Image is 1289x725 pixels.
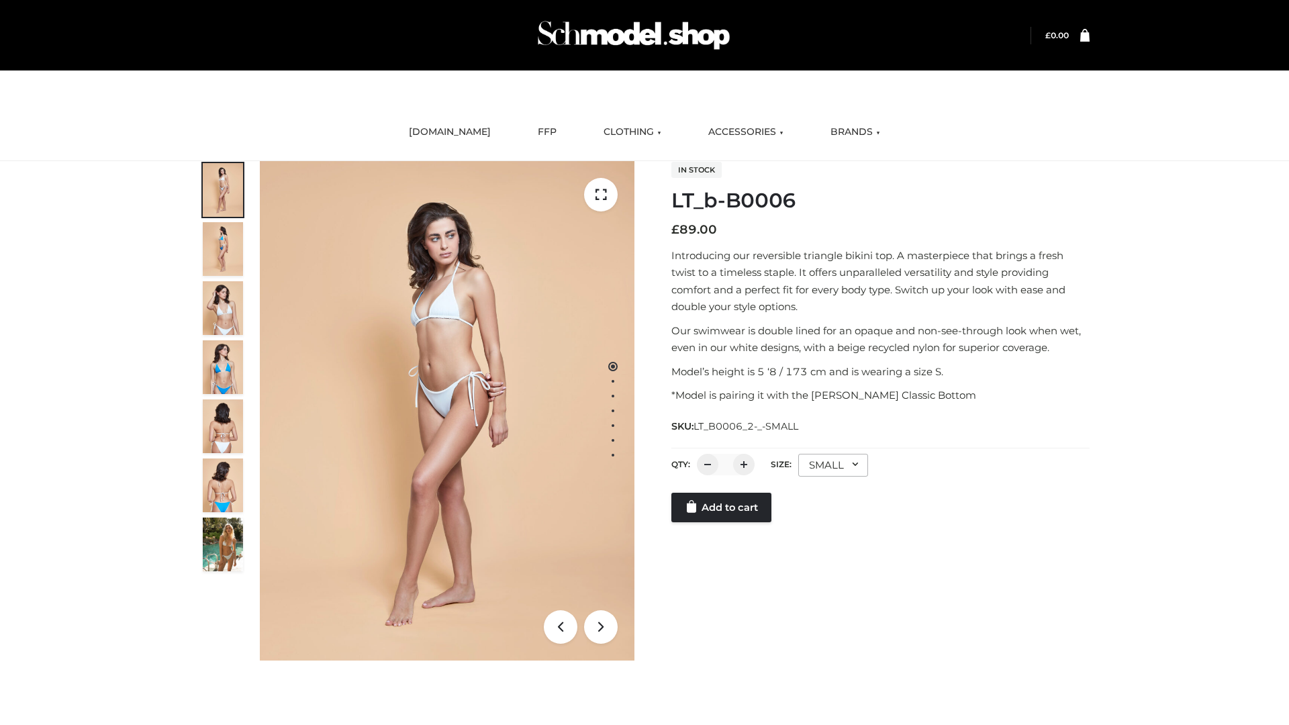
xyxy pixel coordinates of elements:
a: £0.00 [1045,30,1069,40]
span: £ [1045,30,1051,40]
img: ArielClassicBikiniTop_CloudNine_AzureSky_OW114ECO_1 [260,161,634,661]
a: FFP [528,117,567,147]
a: BRANDS [820,117,890,147]
img: Schmodel Admin 964 [533,9,734,62]
img: ArielClassicBikiniTop_CloudNine_AzureSky_OW114ECO_1-scaled.jpg [203,163,243,217]
span: £ [671,222,679,237]
label: QTY: [671,459,690,469]
bdi: 89.00 [671,222,717,237]
p: Model’s height is 5 ‘8 / 173 cm and is wearing a size S. [671,363,1090,381]
span: In stock [671,162,722,178]
span: SKU: [671,418,800,434]
a: [DOMAIN_NAME] [399,117,501,147]
p: Introducing our reversible triangle bikini top. A masterpiece that brings a fresh twist to a time... [671,247,1090,316]
p: Our swimwear is double lined for an opaque and non-see-through look when wet, even in our white d... [671,322,1090,356]
h1: LT_b-B0006 [671,189,1090,213]
span: LT_B0006_2-_-SMALL [694,420,798,432]
img: Arieltop_CloudNine_AzureSky2.jpg [203,518,243,571]
bdi: 0.00 [1045,30,1069,40]
label: Size: [771,459,792,469]
img: ArielClassicBikiniTop_CloudNine_AzureSky_OW114ECO_7-scaled.jpg [203,399,243,453]
p: *Model is pairing it with the [PERSON_NAME] Classic Bottom [671,387,1090,404]
a: Add to cart [671,493,771,522]
img: ArielClassicBikiniTop_CloudNine_AzureSky_OW114ECO_4-scaled.jpg [203,340,243,394]
img: ArielClassicBikiniTop_CloudNine_AzureSky_OW114ECO_8-scaled.jpg [203,458,243,512]
a: ACCESSORIES [698,117,794,147]
img: ArielClassicBikiniTop_CloudNine_AzureSky_OW114ECO_3-scaled.jpg [203,281,243,335]
div: SMALL [798,454,868,477]
a: CLOTHING [593,117,671,147]
img: ArielClassicBikiniTop_CloudNine_AzureSky_OW114ECO_2-scaled.jpg [203,222,243,276]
